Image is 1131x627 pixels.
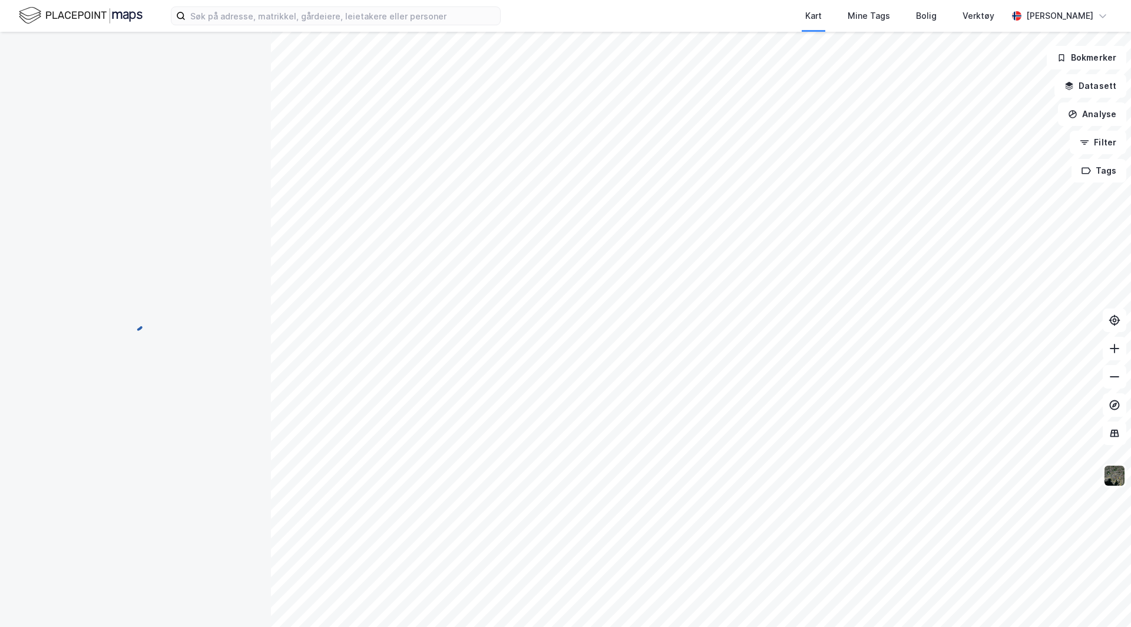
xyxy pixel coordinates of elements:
div: Bolig [916,9,937,23]
button: Filter [1070,131,1126,154]
div: Kart [805,9,822,23]
input: Søk på adresse, matrikkel, gårdeiere, leietakere eller personer [186,7,500,25]
div: [PERSON_NAME] [1026,9,1093,23]
div: Mine Tags [848,9,890,23]
button: Bokmerker [1047,46,1126,69]
div: Verktøy [963,9,994,23]
img: logo.f888ab2527a4732fd821a326f86c7f29.svg [19,5,143,26]
button: Analyse [1058,102,1126,126]
div: Kontrollprogram for chat [1072,570,1131,627]
img: spinner.a6d8c91a73a9ac5275cf975e30b51cfb.svg [126,313,145,332]
button: Tags [1072,159,1126,183]
button: Datasett [1054,74,1126,98]
iframe: Chat Widget [1072,570,1131,627]
img: 9k= [1103,465,1126,487]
